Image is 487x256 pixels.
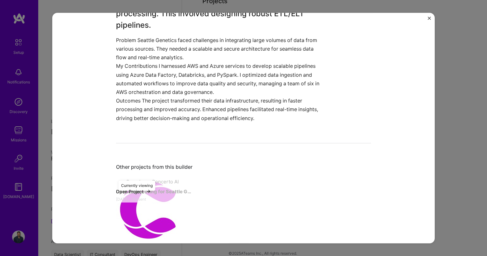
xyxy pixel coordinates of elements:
[116,36,323,62] p: Problem Seattle Genetics faced challenges in integrating large volumes of data from various sourc...
[146,189,151,194] img: arrow-right
[119,181,155,191] div: Currently viewing
[116,178,180,242] img: Company logo
[116,62,323,97] p: My Contributions I harnessed AWS and Azure services to develop scalable pipelines using Azure Dat...
[116,188,151,195] button: Open Project
[116,164,371,170] div: Other projects from this builder
[428,17,431,23] button: Close
[116,96,323,123] p: Outcomes The project transformed their data infrastructure, resulting in faster processing and im...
